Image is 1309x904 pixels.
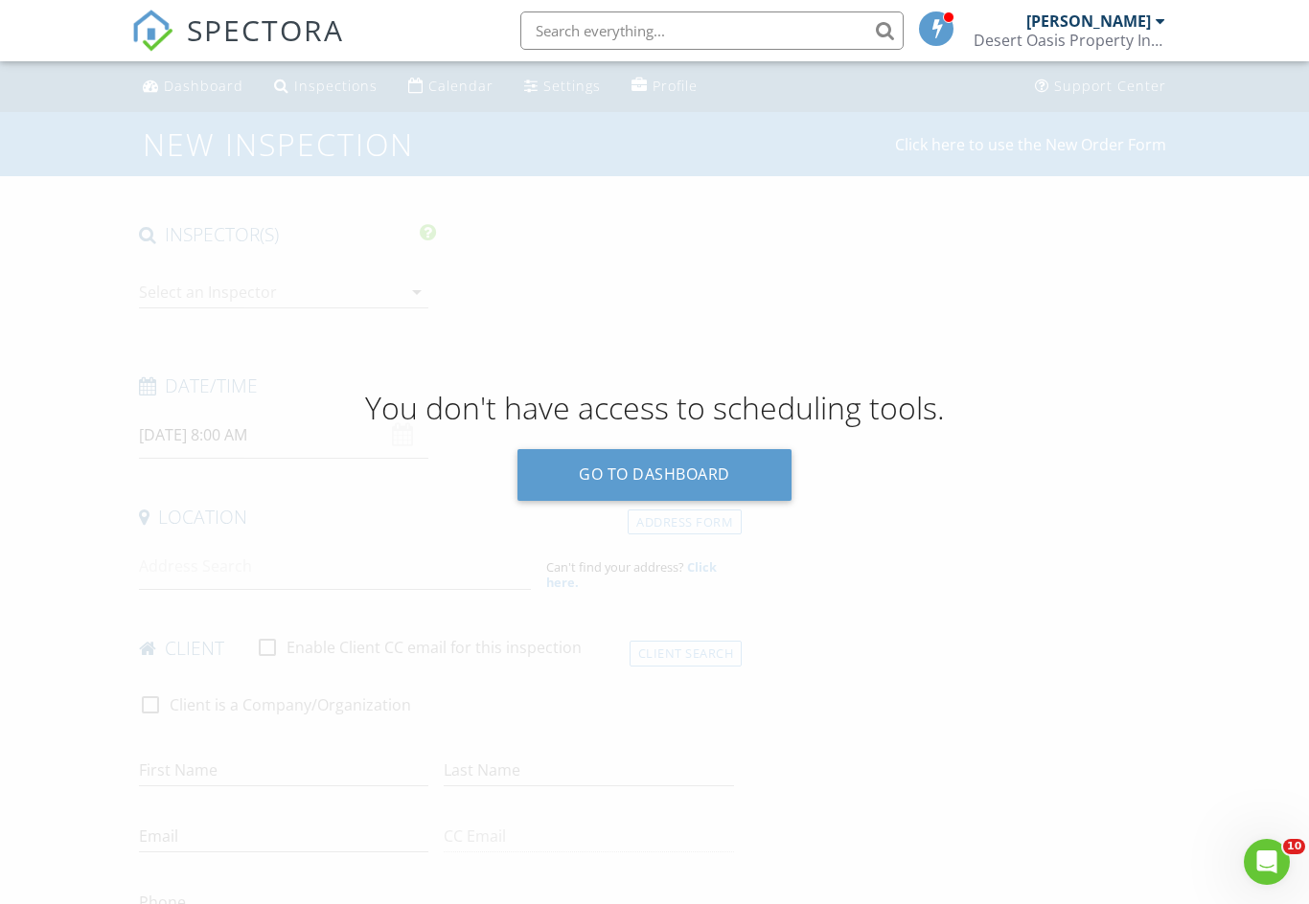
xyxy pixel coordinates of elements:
div: Desert Oasis Property Inspections [974,31,1165,50]
a: Go to dashboard [517,449,792,501]
span: SPECTORA [187,10,344,50]
a: SPECTORA [131,26,344,66]
span: 10 [1283,839,1305,854]
div: [PERSON_NAME] [1026,11,1151,31]
input: Search everything... [520,11,904,50]
img: The Best Home Inspection Software - Spectora [131,10,173,52]
iframe: Intercom live chat [1244,839,1290,885]
h2: You don't have access to scheduling tools. [365,389,945,427]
